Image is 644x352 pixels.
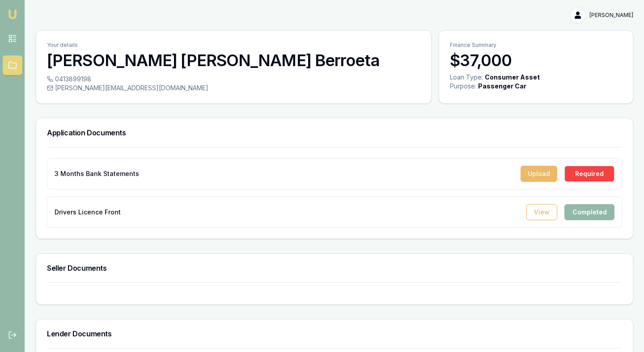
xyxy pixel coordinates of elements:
p: Finance Summary [450,42,622,49]
button: Upload [521,166,557,182]
h3: $37,000 [450,51,622,69]
div: Passenger Car [478,82,526,91]
p: 3 Months Bank Statements [55,169,139,178]
p: Drivers Licence Front [55,208,121,217]
div: Consumer Asset [485,73,540,82]
div: Loan Type: [450,73,483,82]
h3: [PERSON_NAME] [PERSON_NAME] Berroeta [47,51,420,69]
p: Your details [47,42,420,49]
img: emu-icon-u.png [7,9,18,20]
h3: Application Documents [47,129,622,136]
div: Required [564,166,614,182]
div: Purpose: [450,82,476,91]
span: 0413899198 [55,75,91,84]
span: [PERSON_NAME] [589,12,633,19]
div: Completed [564,204,614,220]
button: View [526,204,557,220]
h3: Seller Documents [47,264,622,272]
h3: Lender Documents [47,330,622,337]
span: [PERSON_NAME][EMAIL_ADDRESS][DOMAIN_NAME] [55,84,208,92]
